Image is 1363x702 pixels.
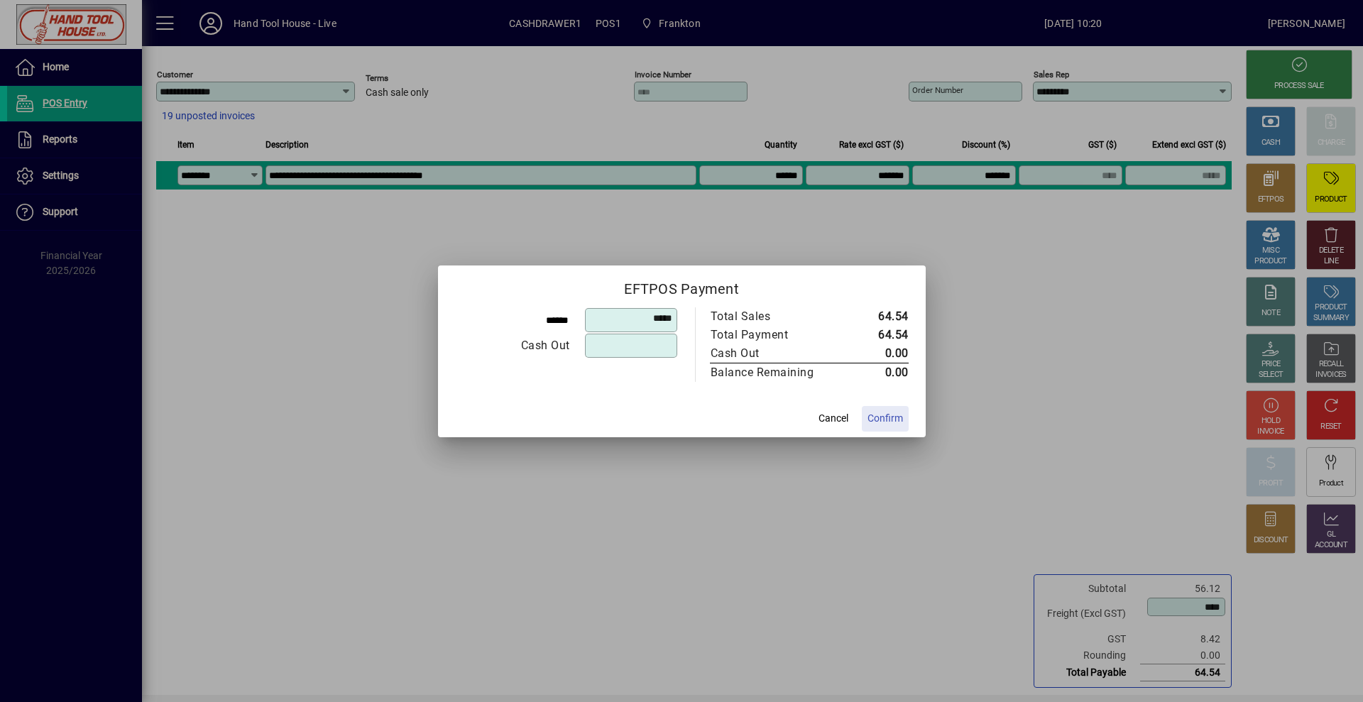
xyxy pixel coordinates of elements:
button: Confirm [862,406,909,432]
td: 0.00 [844,363,909,382]
button: Cancel [811,406,856,432]
td: 64.54 [844,326,909,344]
td: 64.54 [844,307,909,326]
td: Total Sales [710,307,844,326]
div: Cash Out [711,345,830,362]
div: Cash Out [456,337,570,354]
span: Cancel [819,411,848,426]
h2: EFTPOS Payment [438,265,926,307]
div: Balance Remaining [711,364,830,381]
td: Total Payment [710,326,844,344]
td: 0.00 [844,344,909,363]
span: Confirm [867,411,903,426]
